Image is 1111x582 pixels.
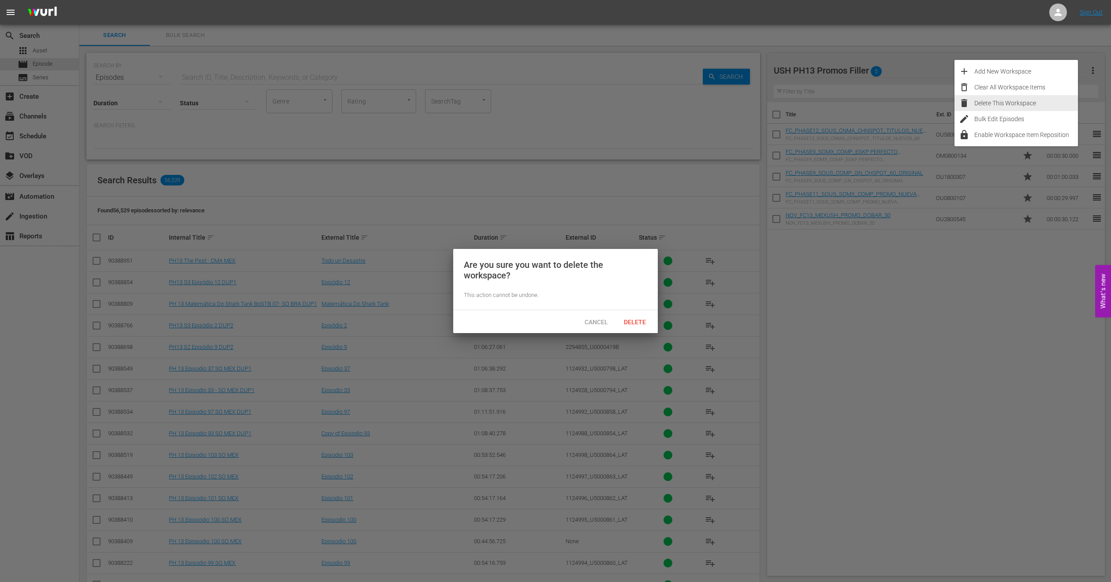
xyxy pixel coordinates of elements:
div: Clear All Workspace Items [974,79,1078,95]
span: Delete [617,319,653,326]
button: Open Feedback Widget [1095,265,1111,317]
img: ans4CAIJ8jUAAAAAAAAAAAAAAAAAAAAAAAAgQb4GAAAAAAAAAAAAAAAAAAAAAAAAJMjXAAAAAAAAAAAAAAAAAAAAAAAAgAT5G... [21,2,63,23]
button: Delete [615,314,654,330]
span: add [959,66,969,77]
button: Cancel [577,314,615,330]
div: Are you sure you want to delete the workspace? [464,259,647,281]
div: This action cannot be undone. [464,291,647,300]
span: menu [5,7,16,18]
span: edit [959,114,969,124]
span: Cancel [578,319,615,326]
span: delete [959,98,969,108]
div: Delete This Workspace [974,95,1078,111]
div: Add New Workspace [974,63,1078,79]
span: lock [959,130,969,140]
div: Enable Workspace Item Reposition [974,127,1078,143]
div: Bulk Edit Episodes [974,111,1078,127]
a: Sign Out [1080,9,1103,16]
